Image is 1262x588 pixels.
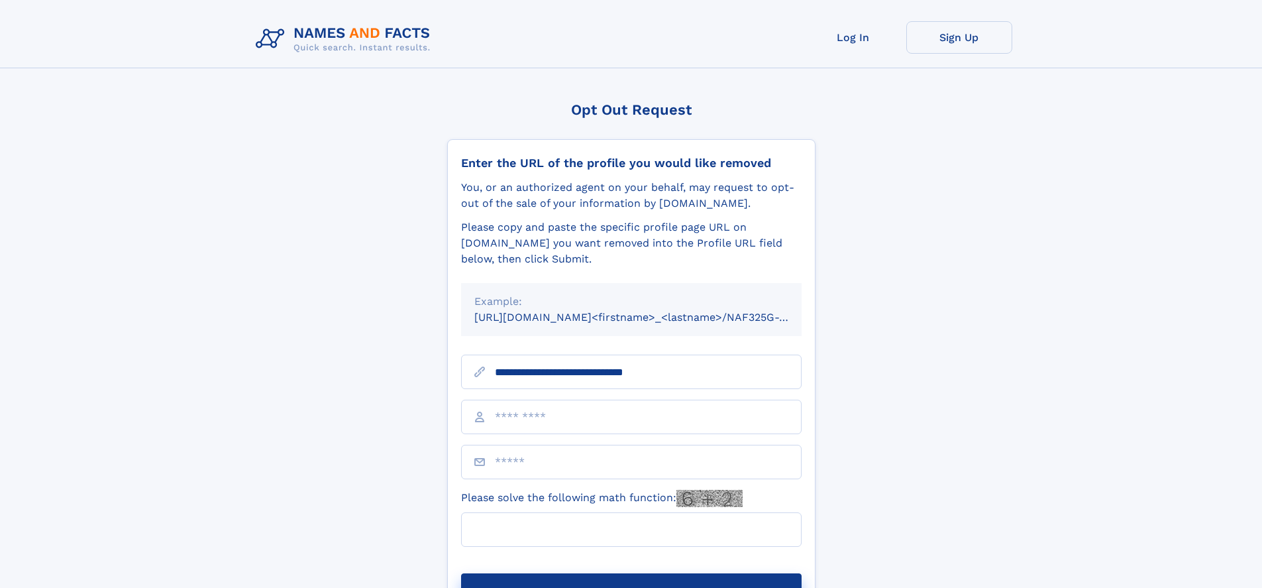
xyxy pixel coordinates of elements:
label: Please solve the following math function: [461,490,743,507]
div: Example: [474,294,788,310]
a: Log In [800,21,906,54]
img: Logo Names and Facts [250,21,441,57]
div: Please copy and paste the specific profile page URL on [DOMAIN_NAME] you want removed into the Pr... [461,219,802,267]
div: Enter the URL of the profile you would like removed [461,156,802,170]
a: Sign Up [906,21,1012,54]
div: Opt Out Request [447,101,815,118]
small: [URL][DOMAIN_NAME]<firstname>_<lastname>/NAF325G-xxxxxxxx [474,311,827,323]
div: You, or an authorized agent on your behalf, may request to opt-out of the sale of your informatio... [461,180,802,211]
